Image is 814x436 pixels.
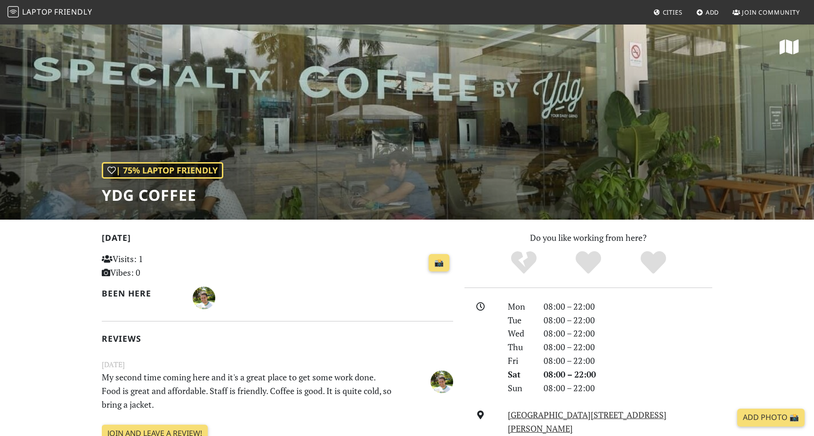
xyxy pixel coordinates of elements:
small: [DATE] [96,359,459,370]
div: Sat [502,368,538,381]
span: Andre Rubin [431,375,453,386]
span: Andre Rubin [193,291,215,303]
div: Sun [502,381,538,395]
div: No [491,250,556,276]
h2: Reviews [102,334,453,344]
div: Wed [502,327,538,340]
p: Visits: 1 Vibes: 0 [102,252,212,280]
img: 4135-andre.jpg [431,370,453,393]
a: Join Community [729,4,804,21]
div: 08:00 – 22:00 [538,327,718,340]
div: Definitely! [621,250,686,276]
div: 08:00 – 22:00 [538,381,718,395]
img: LaptopFriendly [8,6,19,17]
span: Laptop [22,7,53,17]
div: 08:00 – 22:00 [538,368,718,381]
h2: Been here [102,288,181,298]
p: My second time coming here and it's a great place to get some work done. Food is great and afford... [96,370,399,411]
div: Mon [502,300,538,313]
div: 08:00 – 22:00 [538,300,718,313]
span: Join Community [742,8,800,16]
a: LaptopFriendly LaptopFriendly [8,4,92,21]
a: Add Photo 📸 [737,409,805,427]
span: Cities [663,8,683,16]
a: Add [692,4,723,21]
div: Thu [502,340,538,354]
span: Add [706,8,719,16]
a: [GEOGRAPHIC_DATA][STREET_ADDRESS][PERSON_NAME] [508,409,667,434]
div: 08:00 – 22:00 [538,340,718,354]
p: Do you like working from here? [464,231,712,245]
a: Cities [650,4,686,21]
div: Fri [502,354,538,368]
div: | 75% Laptop Friendly [102,162,223,179]
div: Yes [556,250,621,276]
span: Friendly [54,7,92,17]
div: 08:00 – 22:00 [538,313,718,327]
div: 08:00 – 22:00 [538,354,718,368]
img: 4135-andre.jpg [193,287,215,309]
div: Tue [502,313,538,327]
h1: YDG Coffee [102,186,223,204]
h2: [DATE] [102,233,453,247]
a: 📸 [429,254,449,272]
